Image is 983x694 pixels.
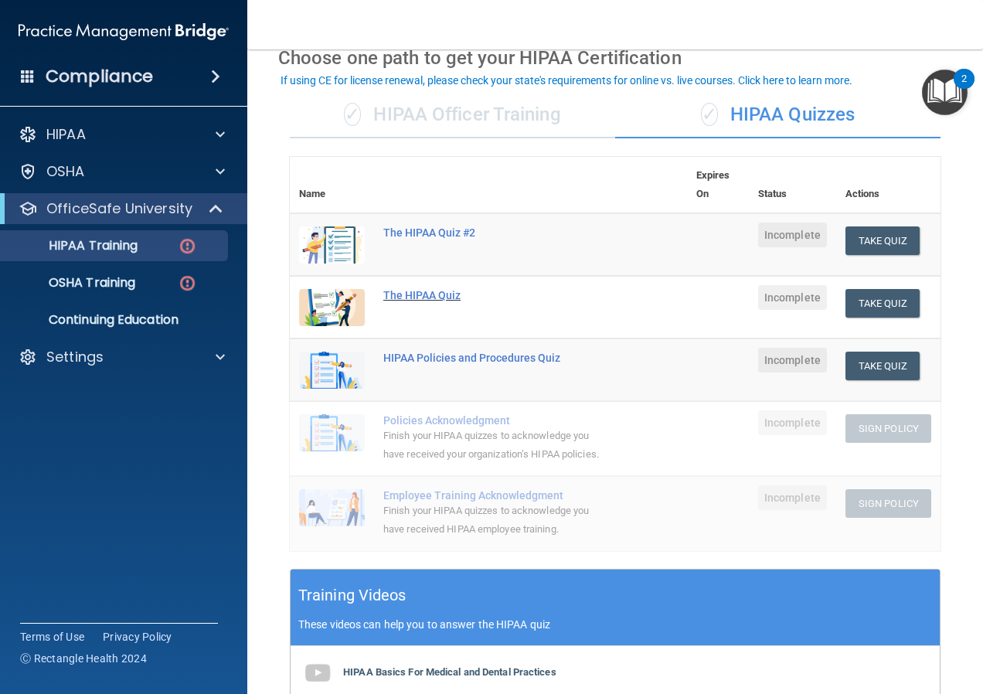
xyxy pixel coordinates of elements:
button: Open Resource Center, 2 new notifications [922,70,968,115]
img: gray_youtube_icon.38fcd6cc.png [302,658,333,689]
p: HIPAA Training [10,238,138,253]
div: Finish your HIPAA quizzes to acknowledge you have received HIPAA employee training. [383,502,610,539]
div: HIPAA Policies and Procedures Quiz [383,352,610,364]
div: Finish your HIPAA quizzes to acknowledge you have received your organization’s HIPAA policies. [383,427,610,464]
h5: Training Videos [298,582,406,609]
span: Incomplete [758,285,827,310]
a: Settings [19,348,225,366]
div: The HIPAA Quiz #2 [383,226,610,239]
a: OSHA [19,162,225,181]
div: Policies Acknowledgment [383,414,610,427]
div: HIPAA Officer Training [290,92,615,138]
a: Privacy Policy [103,629,172,645]
a: Terms of Use [20,629,84,645]
div: The HIPAA Quiz [383,289,610,301]
button: Sign Policy [845,489,931,518]
div: 2 [961,79,967,99]
p: OfficeSafe University [46,199,192,218]
h4: Compliance [46,66,153,87]
p: Continuing Education [10,312,221,328]
th: Status [749,157,836,213]
button: If using CE for license renewal, please check your state's requirements for online vs. live cours... [278,73,855,88]
th: Actions [836,157,940,213]
button: Take Quiz [845,352,920,380]
p: OSHA Training [10,275,135,291]
img: danger-circle.6113f641.png [178,236,197,256]
span: Incomplete [758,410,827,435]
b: HIPAA Basics For Medical and Dental Practices [343,666,556,678]
button: Take Quiz [845,226,920,255]
div: Employee Training Acknowledgment [383,489,610,502]
p: OSHA [46,162,85,181]
p: HIPAA [46,125,86,144]
div: HIPAA Quizzes [615,92,940,138]
span: Incomplete [758,223,827,247]
th: Expires On [687,157,749,213]
span: Ⓒ Rectangle Health 2024 [20,651,147,666]
span: ✓ [701,103,718,126]
span: ✓ [344,103,361,126]
p: Settings [46,348,104,366]
img: danger-circle.6113f641.png [178,274,197,293]
th: Name [290,157,374,213]
img: PMB logo [19,16,229,47]
div: Choose one path to get your HIPAA Certification [278,36,952,80]
button: Sign Policy [845,414,931,443]
button: Take Quiz [845,289,920,318]
span: Incomplete [758,485,827,510]
a: OfficeSafe University [19,199,224,218]
div: If using CE for license renewal, please check your state's requirements for online vs. live cours... [281,75,852,86]
a: HIPAA [19,125,225,144]
span: Incomplete [758,348,827,373]
p: These videos can help you to answer the HIPAA quiz [298,618,932,631]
